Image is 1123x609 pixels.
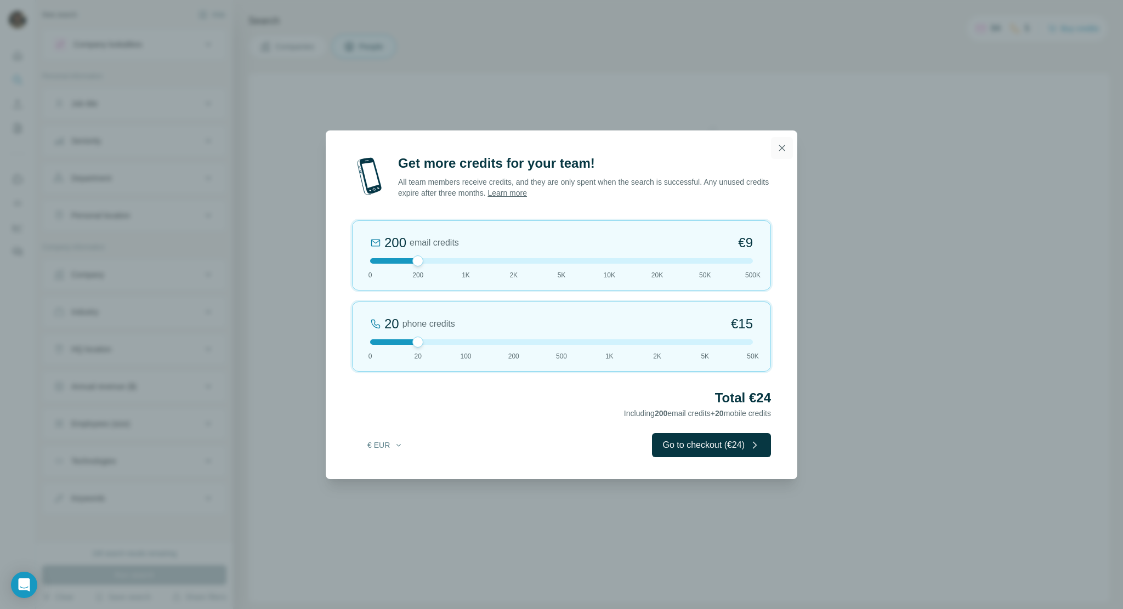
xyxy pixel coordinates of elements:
div: Open Intercom Messenger [11,572,37,598]
button: € EUR [360,435,411,455]
span: 200 [655,409,667,418]
span: 10K [604,270,615,280]
span: 5K [701,351,709,361]
span: 5K [558,270,566,280]
span: email credits [410,236,459,249]
img: mobile-phone [352,155,387,198]
span: 500 [556,351,567,361]
span: €9 [738,234,753,252]
span: 2K [653,351,661,361]
span: 200 [412,270,423,280]
button: Go to checkout (€24) [652,433,771,457]
span: phone credits [402,317,455,331]
span: 500K [745,270,761,280]
span: €15 [731,315,753,333]
span: 200 [508,351,519,361]
span: 1K [605,351,614,361]
span: 20 [415,351,422,361]
span: 1K [462,270,470,280]
div: 20 [384,315,399,333]
span: 50K [699,270,711,280]
p: All team members receive credits, and they are only spent when the search is successful. Any unus... [398,177,771,198]
span: Including email credits + mobile credits [624,409,771,418]
div: 200 [384,234,406,252]
span: 100 [460,351,471,361]
span: 2K [509,270,518,280]
span: 20K [651,270,663,280]
span: 20 [715,409,724,418]
span: 0 [368,270,372,280]
a: Learn more [487,189,527,197]
span: 50K [747,351,758,361]
h2: Total €24 [352,389,771,407]
span: 0 [368,351,372,361]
